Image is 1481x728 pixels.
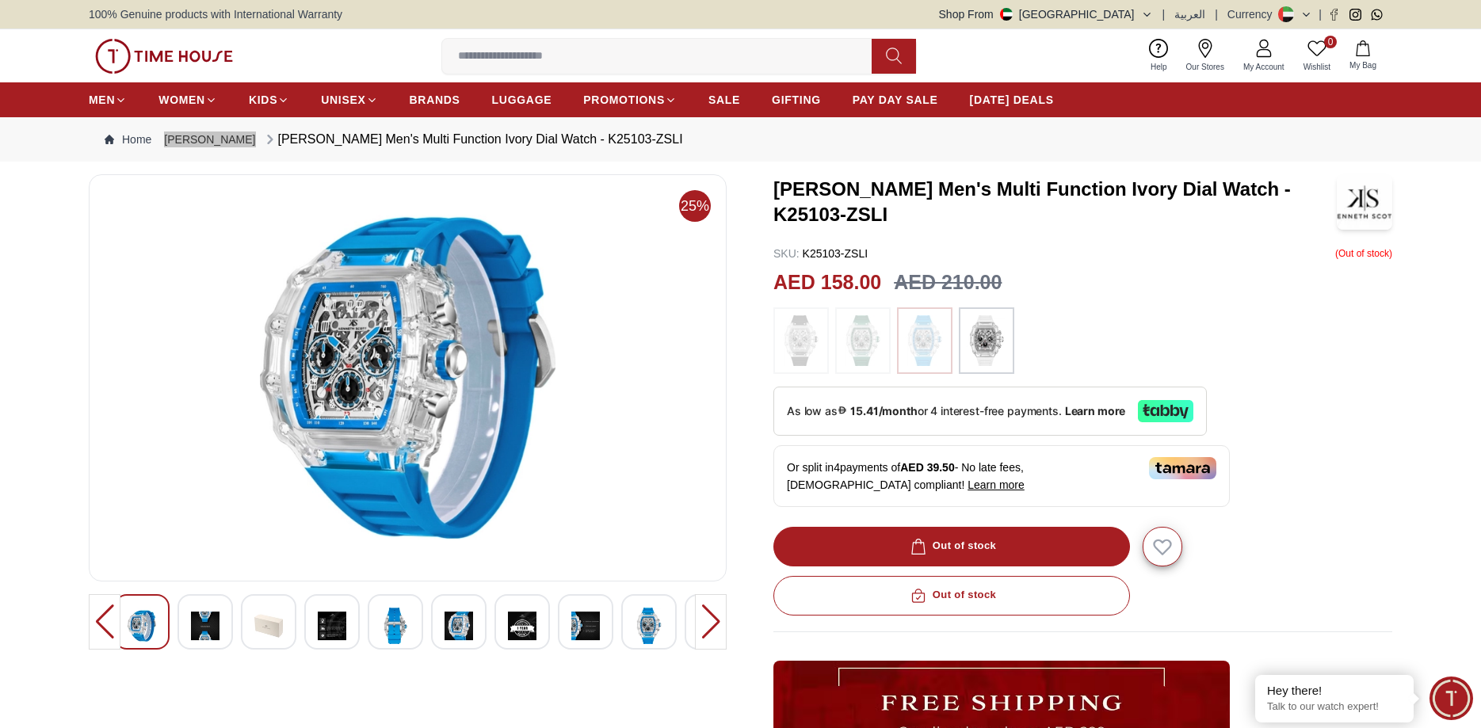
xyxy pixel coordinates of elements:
img: Kenneth Scott Men's Multi Function Ivory Dial Watch - K25103-ZSBI [508,608,536,644]
p: ( Out of stock ) [1335,246,1392,261]
span: BRANDS [410,92,460,108]
span: My Bag [1343,59,1383,71]
img: Kenneth Scott Men's Multi Function Ivory Dial Watch - K25103-ZSBI [571,608,600,644]
img: ... [967,315,1006,366]
a: LUGGAGE [492,86,552,114]
button: العربية [1174,6,1205,22]
nav: Breadcrumb [89,117,1392,162]
div: Currency [1227,6,1279,22]
span: | [1162,6,1166,22]
a: Our Stores [1177,36,1234,76]
img: Kenneth Scott Men's Multi Function Ivory Dial Watch - K25103-ZSBI [318,608,346,644]
button: My Bag [1340,37,1386,74]
a: [PERSON_NAME] [164,131,255,147]
a: PAY DAY SALE [853,86,938,114]
a: GIFTING [772,86,821,114]
img: Kenneth Scott Men's Multi Function Ivory Dial Watch - K25103-ZSLI [1337,174,1392,230]
a: Help [1141,36,1177,76]
img: Kenneth Scott Men's Multi Function Ivory Dial Watch - K25103-ZSBI [445,608,473,644]
span: | [1319,6,1322,22]
span: 0 [1324,36,1337,48]
span: [DATE] DEALS [970,92,1054,108]
div: Or split in 4 payments of - No late fees, [DEMOGRAPHIC_DATA] compliant! [773,445,1230,507]
span: Help [1144,61,1174,73]
img: ... [781,315,821,366]
img: ... [905,315,945,366]
img: ... [843,315,883,366]
a: PROMOTIONS [583,86,677,114]
span: | [1215,6,1218,22]
span: 100% Genuine products with International Warranty [89,6,342,22]
a: Facebook [1328,9,1340,21]
span: UNISEX [321,92,365,108]
a: UNISEX [321,86,377,114]
a: Home [105,131,151,147]
img: United Arab Emirates [1000,8,1013,21]
a: WOMEN [158,86,217,114]
a: Instagram [1349,9,1361,21]
span: 25% [679,190,711,222]
div: [PERSON_NAME] Men's Multi Function Ivory Dial Watch - K25103-ZSLI [262,130,683,149]
img: Kenneth Scott Men's Multi Function Ivory Dial Watch - K25103-ZSBI [102,188,713,568]
button: Shop From[GEOGRAPHIC_DATA] [939,6,1153,22]
div: Chat Widget [1429,677,1473,720]
div: Hey there! [1267,683,1402,699]
h3: [PERSON_NAME] Men's Multi Function Ivory Dial Watch - K25103-ZSLI [773,177,1337,227]
span: Learn more [968,478,1025,491]
span: Wishlist [1297,61,1337,73]
a: MEN [89,86,127,114]
img: Kenneth Scott Men's Multi Function Ivory Dial Watch - K25103-ZSBI [128,608,156,644]
h3: AED 210.00 [894,268,1002,298]
span: My Account [1237,61,1291,73]
span: MEN [89,92,115,108]
img: Kenneth Scott Men's Multi Function Ivory Dial Watch - K25103-ZSBI [254,608,283,644]
h2: AED 158.00 [773,268,881,298]
a: Whatsapp [1371,9,1383,21]
img: Kenneth Scott Men's Multi Function Ivory Dial Watch - K25103-ZSBI [381,608,410,644]
span: LUGGAGE [492,92,552,108]
span: PAY DAY SALE [853,92,938,108]
img: ... [95,39,233,74]
p: K25103-ZSLI [773,246,868,261]
span: KIDS [249,92,277,108]
p: Talk to our watch expert! [1267,700,1402,714]
span: SKU : [773,247,800,260]
a: BRANDS [410,86,460,114]
span: GIFTING [772,92,821,108]
a: KIDS [249,86,289,114]
span: AED 39.50 [900,461,954,474]
span: PROMOTIONS [583,92,665,108]
span: WOMEN [158,92,205,108]
a: 0Wishlist [1294,36,1340,76]
span: Our Stores [1180,61,1231,73]
span: SALE [708,92,740,108]
img: Kenneth Scott Men's Multi Function Ivory Dial Watch - K25103-ZSBI [635,608,663,644]
a: [DATE] DEALS [970,86,1054,114]
img: Tamara [1149,457,1216,479]
a: SALE [708,86,740,114]
img: Kenneth Scott Men's Multi Function Ivory Dial Watch - K25103-ZSBI [191,608,219,644]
